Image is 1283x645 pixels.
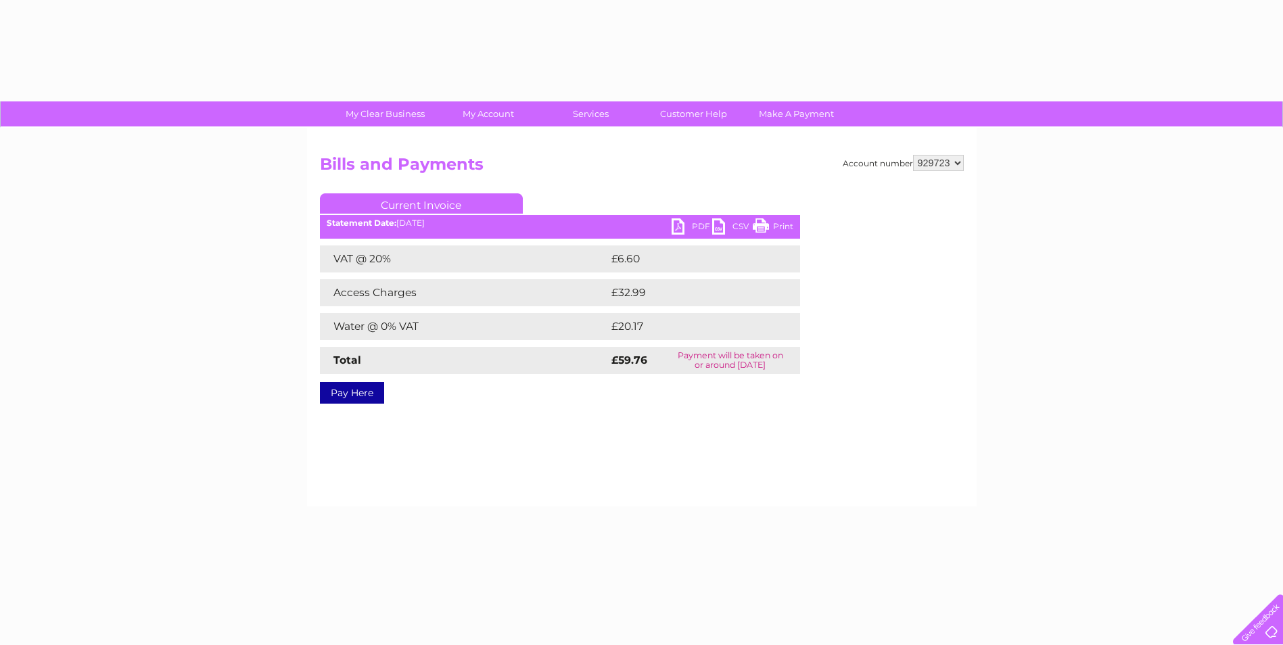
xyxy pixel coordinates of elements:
[712,218,753,238] a: CSV
[320,313,608,340] td: Water @ 0% VAT
[329,101,441,126] a: My Clear Business
[608,313,772,340] td: £20.17
[333,354,361,366] strong: Total
[320,382,384,404] a: Pay Here
[432,101,544,126] a: My Account
[320,279,608,306] td: Access Charges
[672,218,712,238] a: PDF
[535,101,647,126] a: Services
[327,218,396,228] b: Statement Date:
[638,101,749,126] a: Customer Help
[611,354,647,366] strong: £59.76
[741,101,852,126] a: Make A Payment
[608,279,773,306] td: £32.99
[753,218,793,238] a: Print
[320,193,523,214] a: Current Invoice
[608,245,769,272] td: £6.60
[320,155,964,181] h2: Bills and Payments
[320,245,608,272] td: VAT @ 20%
[843,155,964,171] div: Account number
[661,347,800,374] td: Payment will be taken on or around [DATE]
[320,218,800,228] div: [DATE]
